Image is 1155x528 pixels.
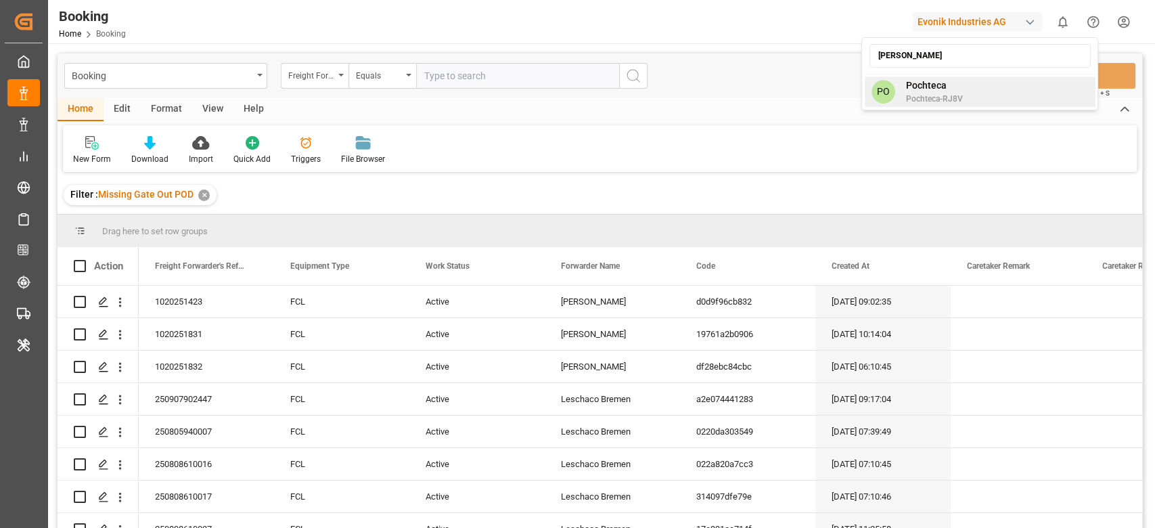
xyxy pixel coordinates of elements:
div: Quick Add [233,153,271,165]
div: Triggers [291,153,321,165]
div: Press SPACE to select this row. [58,481,139,513]
div: Active [409,448,545,480]
input: Search an account... [869,44,1090,68]
span: Missing Gate Out POD [98,189,194,200]
div: Evonik Industries AG [912,12,1042,32]
div: 1020251832 [139,351,274,382]
div: Help [233,98,274,121]
div: Format [141,98,192,121]
div: 19761a2b0906 [680,318,815,350]
div: Active [409,383,545,415]
span: Filter : [70,189,98,200]
div: FCL [274,481,409,512]
div: 314097dfe79e [680,481,815,512]
div: [PERSON_NAME] [545,351,680,382]
div: Active [409,481,545,512]
div: 250808610016 [139,448,274,480]
div: Leschaco Bremen [545,416,680,447]
div: Press SPACE to select this row. [58,351,139,383]
div: 250907902447 [139,383,274,415]
div: FCL [274,383,409,415]
div: FCL [274,351,409,382]
div: Press SPACE to select this row. [58,318,139,351]
span: Pochteca-RJ8V [905,93,962,105]
div: df28ebc84cbc [680,351,815,382]
div: [DATE] 10:14:04 [815,318,951,350]
div: 250808610017 [139,481,274,512]
div: Edit [104,98,141,121]
div: Press SPACE to select this row. [58,286,139,318]
div: Freight Forwarder's Reference No. [288,66,334,82]
div: [DATE] 09:17:04 [815,383,951,415]
div: File Browser [341,153,385,165]
span: Freight Forwarder's Reference No. [155,261,246,271]
div: Action [94,260,123,272]
div: [DATE] 06:10:45 [815,351,951,382]
button: open menu [281,63,348,89]
div: Active [409,416,545,447]
div: 0220da303549 [680,416,815,447]
div: Active [409,318,545,350]
span: Forwarder Name [561,261,620,271]
div: [PERSON_NAME] [545,318,680,350]
a: Home [59,29,81,39]
div: Press SPACE to select this row. [58,448,139,481]
div: 1020251423 [139,286,274,317]
button: open menu [64,63,267,89]
span: PO [871,80,894,104]
span: Pochteca [905,79,962,93]
span: Work Status [426,261,470,271]
div: Booking [59,6,126,26]
div: 022a820a7cc3 [680,448,815,480]
div: Booking [72,66,252,83]
div: Active [409,351,545,382]
div: [DATE] 07:39:49 [815,416,951,447]
div: Leschaco Bremen [545,448,680,480]
div: Equals [356,66,402,82]
div: FCL [274,318,409,350]
span: Code [696,261,715,271]
div: Leschaco Bremen [545,481,680,512]
div: [DATE] 07:10:45 [815,448,951,480]
div: d0d9f96cb832 [680,286,815,317]
div: 250805940007 [139,416,274,447]
input: Type to search [416,63,619,89]
button: search button [619,63,648,89]
span: Drag here to set row groups [102,226,208,236]
button: open menu [348,63,416,89]
button: show 0 new notifications [1047,7,1078,37]
div: Download [131,153,168,165]
div: Leschaco Bremen [545,383,680,415]
div: [PERSON_NAME] [545,286,680,317]
span: Caretaker Remark [967,261,1030,271]
div: ✕ [198,190,210,201]
div: [DATE] 09:02:35 [815,286,951,317]
div: New Form [73,153,111,165]
div: FCL [274,286,409,317]
div: FCL [274,448,409,480]
div: Home [58,98,104,121]
span: Equipment Type [290,261,349,271]
div: FCL [274,416,409,447]
button: Help Center [1078,7,1108,37]
div: Import [189,153,213,165]
div: View [192,98,233,121]
div: a2e074441283 [680,383,815,415]
div: Active [409,286,545,317]
div: Press SPACE to select this row. [58,416,139,448]
div: Press SPACE to select this row. [58,383,139,416]
div: 1020251831 [139,318,274,350]
span: Created At [832,261,869,271]
div: [DATE] 07:10:46 [815,481,951,512]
